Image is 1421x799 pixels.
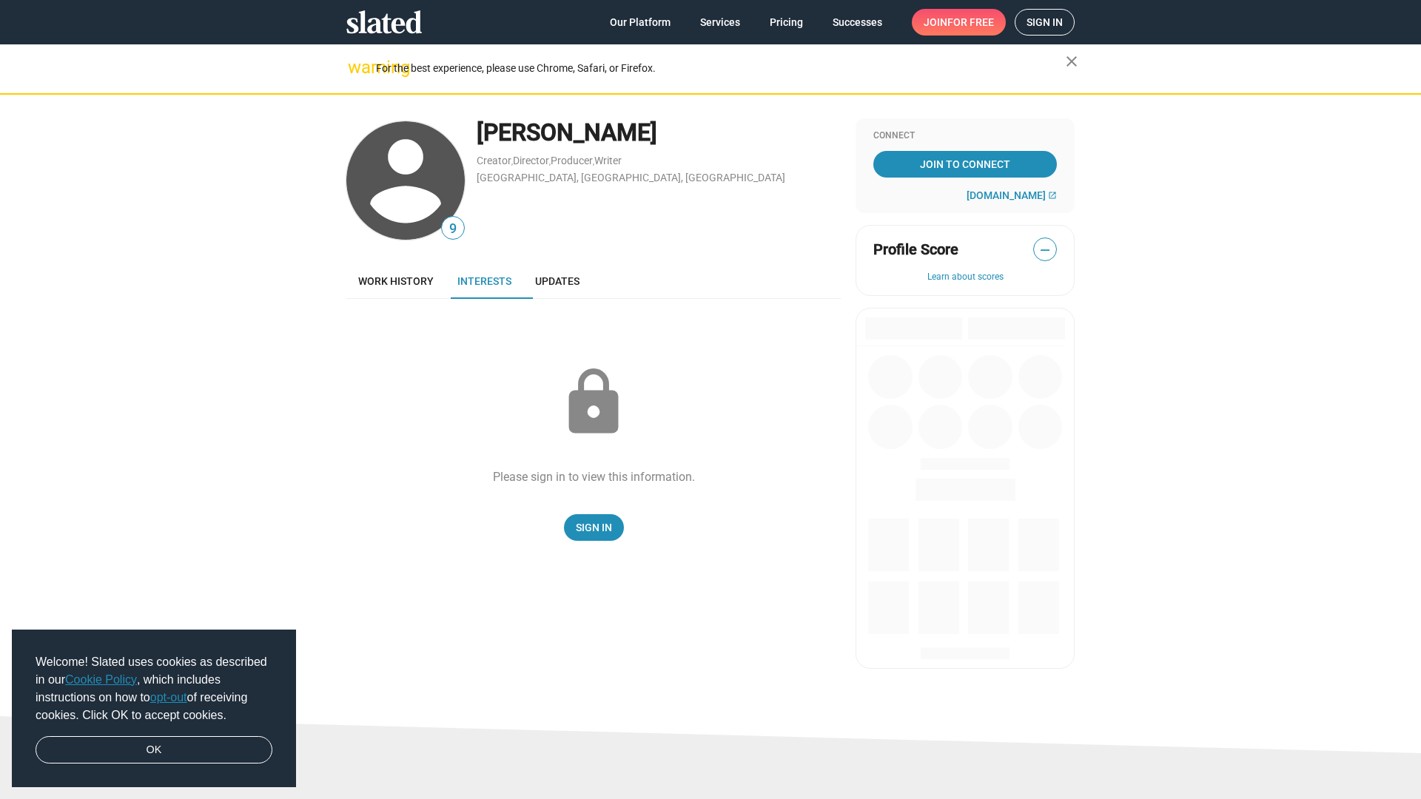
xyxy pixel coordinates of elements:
[523,263,591,299] a: Updates
[535,275,580,287] span: Updates
[358,275,434,287] span: Work history
[477,117,841,149] div: [PERSON_NAME]
[150,691,187,704] a: opt-out
[564,514,624,541] a: Sign In
[593,158,594,166] span: ,
[1027,10,1063,35] span: Sign in
[912,9,1006,36] a: Joinfor free
[551,155,593,166] a: Producer
[821,9,894,36] a: Successes
[348,58,366,76] mat-icon: warning
[833,9,882,36] span: Successes
[1063,53,1081,70] mat-icon: close
[598,9,682,36] a: Our Platform
[557,365,631,439] mat-icon: lock
[967,189,1057,201] a: [DOMAIN_NAME]
[947,9,994,36] span: for free
[493,469,695,485] div: Please sign in to view this information.
[442,219,464,239] span: 9
[376,58,1066,78] div: For the best experience, please use Chrome, Safari, or Firefox.
[1034,240,1056,260] span: —
[446,263,523,299] a: Interests
[610,9,671,36] span: Our Platform
[36,736,272,764] a: dismiss cookie message
[12,630,296,788] div: cookieconsent
[65,673,137,686] a: Cookie Policy
[967,189,1046,201] span: [DOMAIN_NAME]
[477,172,785,183] a: [GEOGRAPHIC_DATA], [GEOGRAPHIC_DATA], [GEOGRAPHIC_DATA]
[688,9,752,36] a: Services
[876,151,1054,178] span: Join To Connect
[758,9,815,36] a: Pricing
[477,155,511,166] a: Creator
[346,263,446,299] a: Work history
[700,9,740,36] span: Services
[549,158,551,166] span: ,
[873,130,1057,142] div: Connect
[457,275,511,287] span: Interests
[924,9,994,36] span: Join
[513,155,549,166] a: Director
[873,151,1057,178] a: Join To Connect
[36,653,272,724] span: Welcome! Slated uses cookies as described in our , which includes instructions on how to of recei...
[594,155,622,166] a: Writer
[1015,9,1075,36] a: Sign in
[873,240,958,260] span: Profile Score
[1048,191,1057,200] mat-icon: open_in_new
[511,158,513,166] span: ,
[873,272,1057,283] button: Learn about scores
[576,514,612,541] span: Sign In
[770,9,803,36] span: Pricing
